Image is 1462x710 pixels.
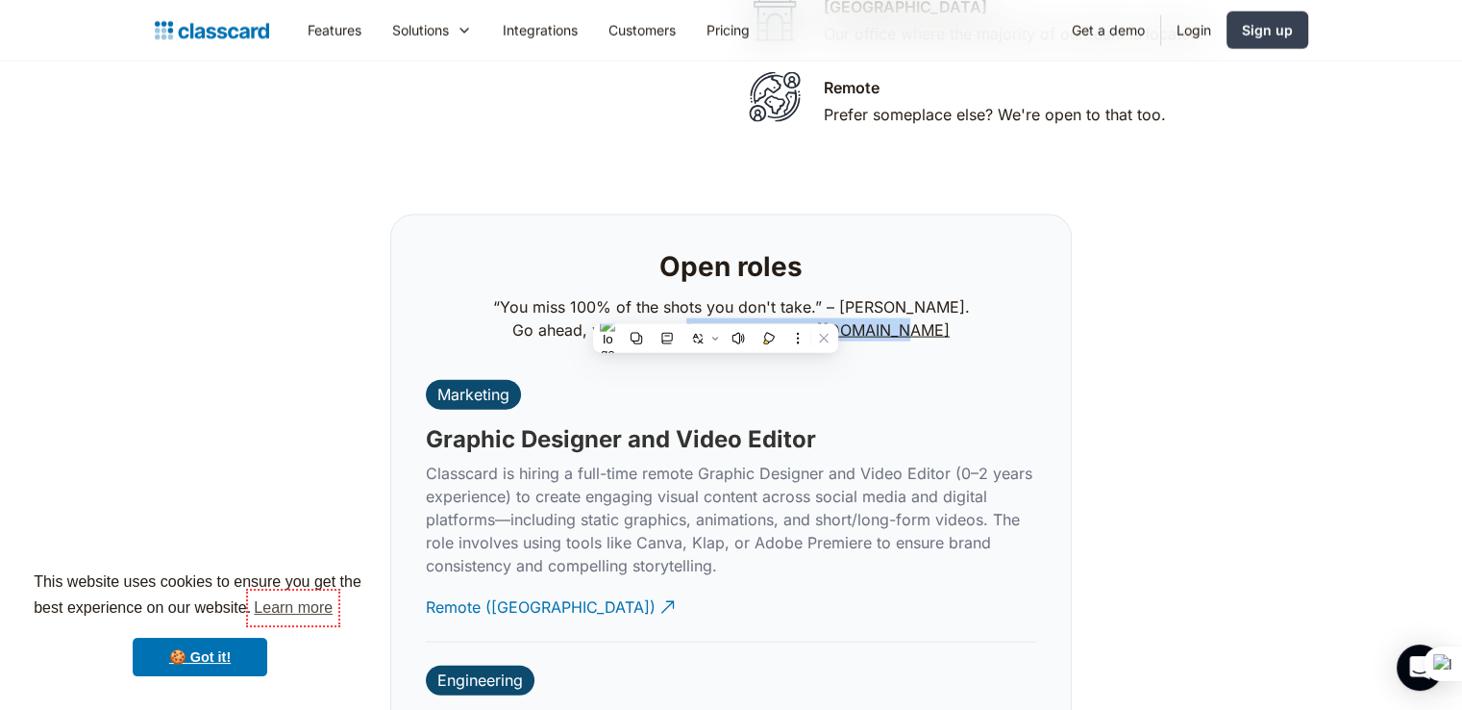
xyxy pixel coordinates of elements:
a: home [155,17,269,44]
a: learn more about cookies [251,594,335,622]
a: Customers [593,9,691,52]
div: Open Intercom Messenger [1397,645,1443,691]
div: Engineering [437,671,523,690]
p: “You miss 100% of the shots you don't take.” – [PERSON_NAME]. Go ahead, write to us at [493,295,970,342]
h3: Graphic Designer and Video Editor [426,425,816,454]
a: Integrations [487,9,593,52]
div: Marketing [437,385,509,404]
h2: Open roles [659,250,803,284]
a: [EMAIL_ADDRESS][DOMAIN_NAME] [686,320,950,340]
div: Sign up [1242,20,1293,40]
div: cookieconsent [15,552,384,695]
a: Features [292,9,377,52]
div: Prefer someplace else? We're open to that too. [824,103,1166,126]
div: Remote ([GEOGRAPHIC_DATA]) [426,581,656,619]
a: Sign up [1227,12,1308,49]
a: Login [1161,9,1227,52]
a: Get a demo [1056,9,1160,52]
span: This website uses cookies to ensure you get the best experience on our website. [34,571,366,622]
a: dismiss cookie message [133,638,267,676]
div: Solutions [392,20,449,40]
div: Solutions [377,9,487,52]
div: Remote [824,76,880,99]
p: Classcard is hiring a full-time remote Graphic Designer and Video Editor (0–2 years experience) t... [426,462,1036,577]
a: Pricing [691,9,765,52]
a: Remote ([GEOGRAPHIC_DATA]) [426,581,678,634]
